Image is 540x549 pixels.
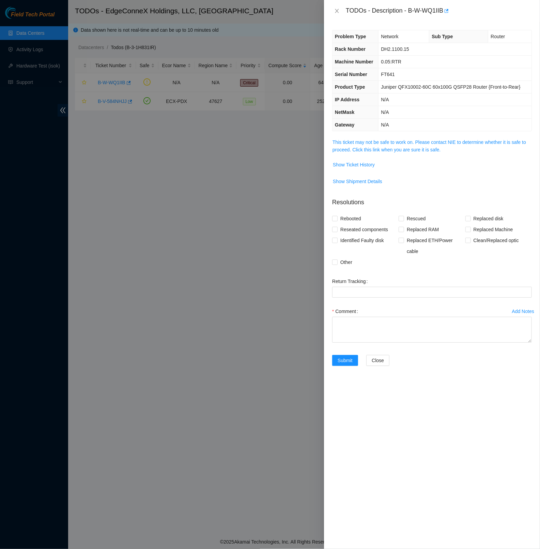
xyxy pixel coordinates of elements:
[338,235,387,246] span: Identified Faulty disk
[335,46,366,52] span: Rack Number
[332,8,342,14] button: Close
[338,257,355,268] span: Other
[333,178,382,185] span: Show Shipment Details
[335,97,359,102] span: IP Address
[381,46,409,52] span: DH2.1100.15
[332,317,532,343] textarea: Comment
[512,309,534,314] div: Add Notes
[332,192,532,207] p: Resolutions
[335,72,367,77] span: Serial Number
[381,84,520,90] span: Juniper QFX10002-60C 60x100G QSFP28 Router {Front-to-Rear}
[381,97,389,102] span: N/A
[381,72,395,77] span: FT641
[512,306,535,317] button: Add Notes
[338,213,364,224] span: Rebooted
[333,139,526,152] a: This ticket may not be safe to work on. Please contact NIE to determine whether it is safe to pro...
[332,287,532,298] input: Return Tracking
[338,357,353,364] span: Submit
[372,357,384,364] span: Close
[381,34,398,39] span: Network
[335,109,355,115] span: NetMask
[332,355,358,366] button: Submit
[471,224,516,235] span: Replaced Machine
[333,176,383,187] button: Show Shipment Details
[338,224,391,235] span: Reseated components
[334,8,340,14] span: close
[404,224,442,235] span: Replaced RAM
[335,34,366,39] span: Problem Type
[381,122,389,128] span: N/A
[335,59,373,64] span: Machine Number
[346,5,532,16] div: TODOs - Description - B-W-WQ1IIB
[332,306,361,317] label: Comment
[335,84,365,90] span: Product Type
[404,235,465,257] span: Replaced ETH/Power cable
[333,159,375,170] button: Show Ticket History
[333,161,375,168] span: Show Ticket History
[432,34,453,39] span: Sub Type
[404,213,428,224] span: Rescued
[332,276,371,287] label: Return Tracking
[491,34,505,39] span: Router
[471,213,506,224] span: Replaced disk
[471,235,522,246] span: Clean/Replaced optic
[366,355,389,366] button: Close
[381,59,401,64] span: 0.05:RTR
[335,122,355,128] span: Gateway
[381,109,389,115] span: N/A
